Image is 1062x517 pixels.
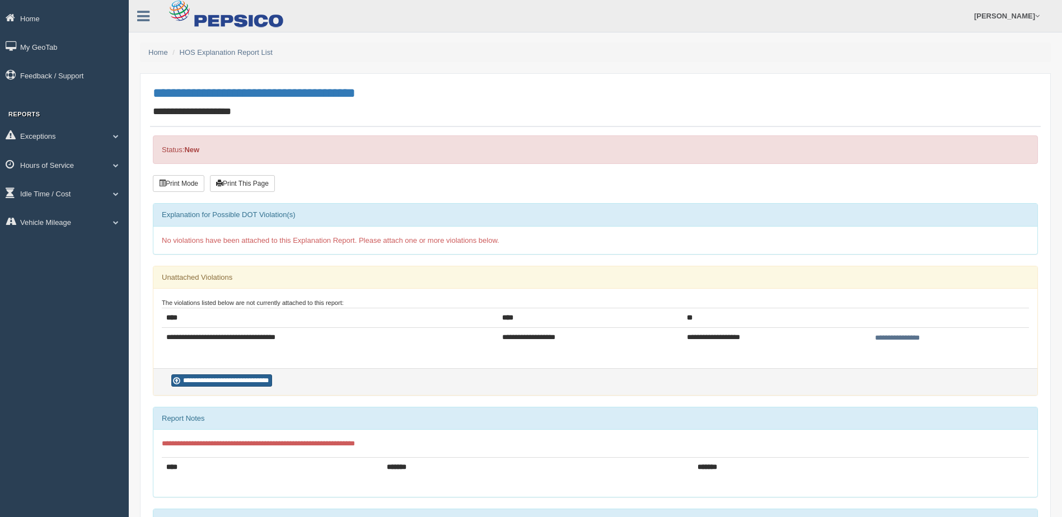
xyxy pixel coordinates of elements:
button: Print This Page [210,175,275,192]
a: HOS Explanation Report List [180,48,273,57]
div: Status: [153,135,1038,164]
button: Print Mode [153,175,204,192]
strong: New [184,145,199,154]
small: The violations listed below are not currently attached to this report: [162,299,344,306]
div: Report Notes [153,407,1037,430]
span: No violations have been attached to this Explanation Report. Please attach one or more violations... [162,236,499,245]
a: Home [148,48,168,57]
div: Explanation for Possible DOT Violation(s) [153,204,1037,226]
div: Unattached Violations [153,266,1037,289]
